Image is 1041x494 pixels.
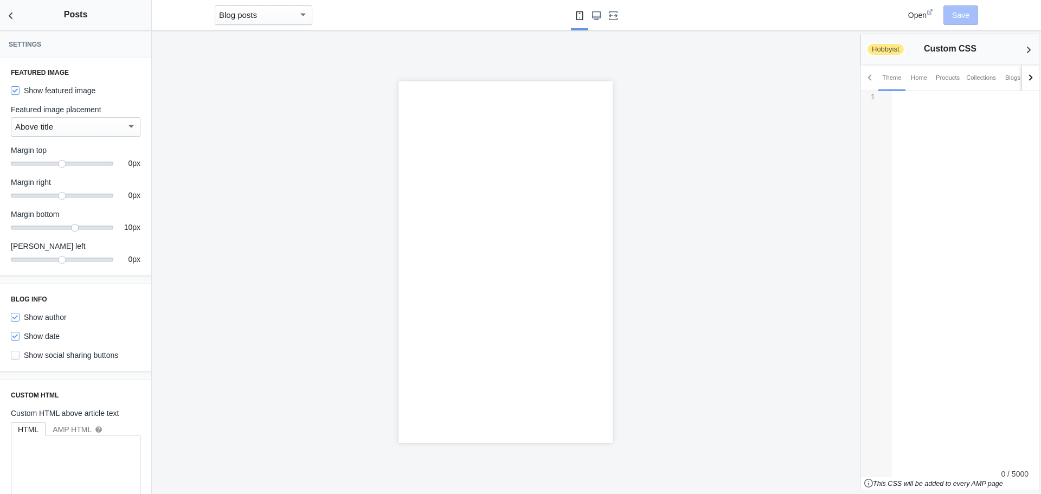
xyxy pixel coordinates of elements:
label: Show featured image [11,85,95,96]
div: Home [911,72,927,83]
h3: Custom HTML [11,391,140,400]
div: Theme [883,72,902,83]
span: px [132,191,140,200]
label: Custom HTML above article text [11,408,140,419]
em: This CSS will be added to every AMP page [861,477,1039,490]
h3: Settings [9,40,143,49]
span: 0 [128,191,132,200]
label: Margin bottom [11,209,140,220]
span: px [132,255,140,264]
h3: Featured image [11,68,140,77]
mat-icon: help [95,426,102,433]
label: Featured image placement [11,104,140,115]
label: Show date [11,331,60,342]
label: Margin right [11,177,140,188]
div: Products [936,72,960,83]
span: 0 [128,159,132,168]
label: Margin top [11,145,140,156]
button: Back to sections [1018,34,1039,65]
div: 1 [861,93,877,101]
mat-select-trigger: Blog posts [219,10,257,20]
h2: Custom CSS [861,34,1039,63]
span: Open [908,11,927,20]
span: px [132,159,140,168]
mat-select-trigger: Above title [15,122,53,131]
label: Show social sharing buttons [11,350,118,361]
div: AMP HTML [53,424,102,435]
label: Show author [11,312,67,323]
div: Blogs [1005,72,1020,83]
span: 0 [128,255,132,264]
h3: Blog info [11,295,140,304]
span: 10 [124,223,133,232]
span: Hobbyist [866,43,905,56]
div: Collections [966,72,996,83]
div: 0 / 5000 [1001,469,1029,479]
span: px [132,223,140,232]
label: [PERSON_NAME] left [11,241,140,252]
div: HTML [18,424,38,435]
